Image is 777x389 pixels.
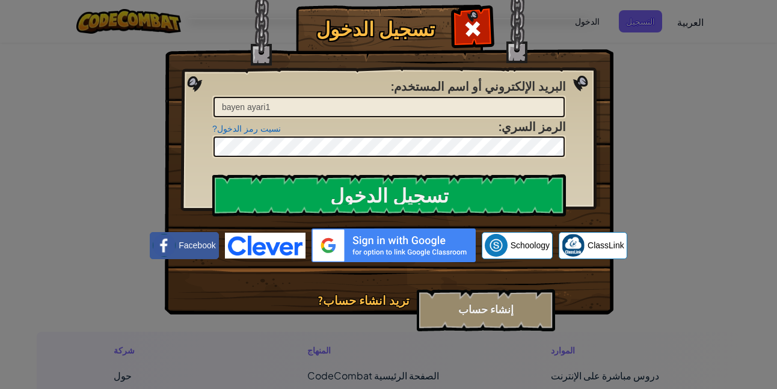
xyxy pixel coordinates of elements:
[502,118,566,135] span: الرمز السري
[499,118,566,136] label: :
[212,124,281,133] a: نسيت رمز الدخول?
[394,78,566,94] span: البريد الإلكتروني أو اسم المستخدم
[179,239,215,251] span: Facebook
[312,228,476,262] img: gplus_sso_button2.svg
[212,174,566,216] input: تسجيل الدخول
[289,292,410,310] div: تريد انشاء حساب?
[588,239,624,251] span: ClassLink
[153,234,176,257] img: facebook_small.png
[299,19,452,40] h1: تسجيل الدخول
[225,233,306,259] img: clever-logo-blue.png
[391,78,566,96] label: :
[417,289,555,331] div: إنشاء حساب
[485,234,508,257] img: schoology.png
[562,234,585,257] img: classlink-logo-small.png
[511,239,550,251] span: Schoology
